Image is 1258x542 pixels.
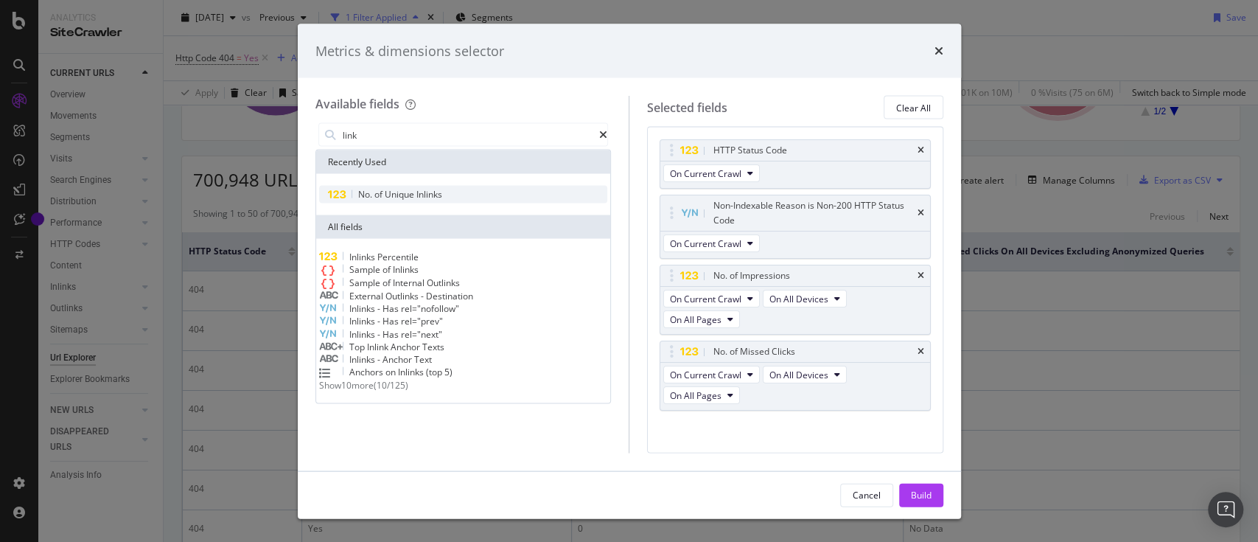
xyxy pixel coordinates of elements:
[663,164,760,182] button: On Current Crawl
[426,366,444,378] span: (top
[382,263,393,276] span: of
[444,366,452,378] span: 5)
[349,263,382,276] span: Sample
[385,188,416,201] span: Unique
[713,198,915,228] div: Non-Indexable Reason is Non-200 HTTP Status Code
[382,302,401,315] span: Has
[713,344,795,359] div: No. of Missed Clicks
[422,340,444,352] span: Texts
[401,327,442,340] span: rel="next"
[663,290,760,308] button: On Current Crawl
[401,302,459,315] span: rel="nofollow"
[416,188,442,201] span: Inlinks
[391,340,422,352] span: Anchor
[349,315,377,327] span: Inlinks
[349,251,377,263] span: Inlinks
[316,150,611,174] div: Recently Used
[401,315,443,327] span: rel="prev"
[374,188,385,201] span: of
[385,366,398,378] span: on
[349,340,367,352] span: Top
[663,386,740,404] button: On All Pages
[315,41,504,60] div: Metrics & dimensions selector
[382,315,401,327] span: Has
[377,315,382,327] span: -
[382,352,414,365] span: Anchor
[713,143,787,158] div: HTTP Status Code
[319,379,374,392] span: Show 10 more
[763,290,847,308] button: On All Devices
[670,167,741,179] span: On Current Crawl
[899,483,943,507] button: Build
[393,277,427,289] span: Internal
[315,96,399,112] div: Available fields
[421,290,426,302] span: -
[377,251,419,263] span: Percentile
[918,146,924,155] div: times
[670,313,721,325] span: On All Pages
[918,209,924,218] div: times
[660,139,931,189] div: HTTP Status CodetimesOn Current Crawl
[349,290,385,302] span: External
[426,290,473,302] span: Destination
[349,327,377,340] span: Inlinks
[377,302,382,315] span: -
[763,366,847,383] button: On All Devices
[853,488,881,501] div: Cancel
[382,327,401,340] span: Has
[670,389,721,401] span: On All Pages
[769,292,828,305] span: On All Devices
[349,277,382,289] span: Sample
[660,195,931,259] div: Non-Indexable Reason is Non-200 HTTP Status CodetimesOn Current Crawl
[1208,492,1243,527] div: Open Intercom Messenger
[367,340,391,352] span: Inlink
[840,483,893,507] button: Cancel
[398,366,426,378] span: Inlinks
[670,237,741,249] span: On Current Crawl
[316,215,611,239] div: All fields
[660,341,931,411] div: No. of Missed ClickstimesOn Current CrawlOn All DevicesOn All Pages
[382,277,393,289] span: of
[663,366,760,383] button: On Current Crawl
[374,379,408,392] span: ( 10 / 125 )
[358,188,374,201] span: No.
[341,124,600,146] input: Search by field name
[349,366,385,378] span: Anchors
[427,277,460,289] span: Outlinks
[663,310,740,328] button: On All Pages
[393,263,419,276] span: Inlinks
[414,352,432,365] span: Text
[349,352,377,365] span: Inlinks
[349,302,377,315] span: Inlinks
[670,368,741,381] span: On Current Crawl
[884,96,943,119] button: Clear All
[377,352,382,365] span: -
[660,265,931,335] div: No. of ImpressionstimesOn Current CrawlOn All DevicesOn All Pages
[670,292,741,305] span: On Current Crawl
[298,24,961,518] div: modal
[647,99,727,116] div: Selected fields
[385,290,421,302] span: Outlinks
[918,347,924,356] div: times
[377,327,382,340] span: -
[934,41,943,60] div: times
[911,488,932,501] div: Build
[663,234,760,252] button: On Current Crawl
[918,271,924,280] div: times
[713,268,790,283] div: No. of Impressions
[896,101,931,114] div: Clear All
[769,368,828,381] span: On All Devices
